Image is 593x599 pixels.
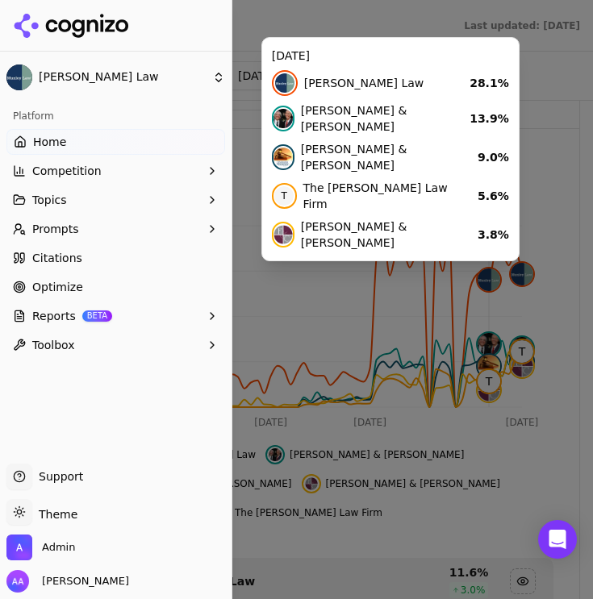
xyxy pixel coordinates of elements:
[6,245,225,271] a: Citations
[32,337,75,353] span: Toolbox
[32,468,83,485] span: Support
[32,250,82,266] span: Citations
[6,216,225,242] button: Prompts
[42,540,75,555] span: Admin
[6,129,225,155] a: Home
[35,574,129,589] span: [PERSON_NAME]
[82,310,112,322] span: BETA
[6,103,225,129] div: Platform
[6,535,32,560] img: Admin
[33,134,66,150] span: Home
[6,187,225,213] button: Topics
[6,535,75,560] button: Open organization switcher
[6,570,29,593] img: Alp Aysan
[6,303,225,329] button: ReportsBETA
[32,279,83,295] span: Optimize
[39,70,206,85] span: [PERSON_NAME] Law
[6,64,32,90] img: Munley Law
[6,158,225,184] button: Competition
[32,192,67,208] span: Topics
[6,274,225,300] a: Optimize
[6,332,225,358] button: Toolbox
[32,308,76,324] span: Reports
[32,163,102,179] span: Competition
[6,570,129,593] button: Open user button
[32,221,79,237] span: Prompts
[32,508,77,521] span: Theme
